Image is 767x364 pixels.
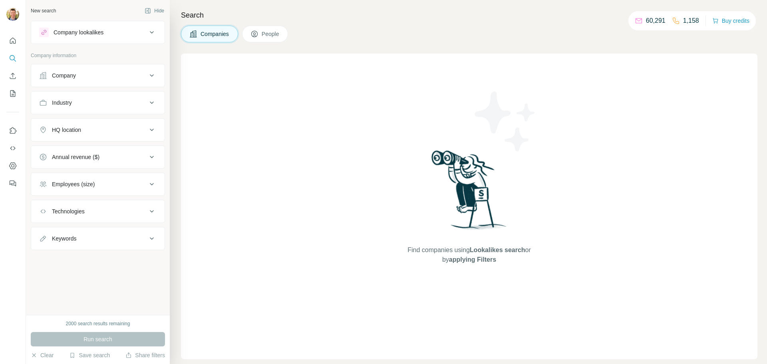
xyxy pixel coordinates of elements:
[6,141,19,155] button: Use Surfe API
[31,175,165,194] button: Employees (size)
[31,23,165,42] button: Company lookalikes
[125,351,165,359] button: Share filters
[69,351,110,359] button: Save search
[52,126,81,134] div: HQ location
[31,229,165,248] button: Keywords
[6,159,19,173] button: Dashboard
[6,34,19,48] button: Quick start
[52,207,85,215] div: Technologies
[201,30,230,38] span: Companies
[31,147,165,167] button: Annual revenue ($)
[52,72,76,80] div: Company
[31,66,165,85] button: Company
[31,351,54,359] button: Clear
[31,52,165,59] p: Company information
[66,320,130,327] div: 2000 search results remaining
[139,5,170,17] button: Hide
[405,245,533,265] span: Find companies using or by
[31,202,165,221] button: Technologies
[54,28,103,36] div: Company lookalikes
[262,30,280,38] span: People
[6,123,19,138] button: Use Surfe on LinkedIn
[31,120,165,139] button: HQ location
[449,256,496,263] span: applying Filters
[52,99,72,107] div: Industry
[646,16,666,26] p: 60,291
[52,180,95,188] div: Employees (size)
[6,51,19,66] button: Search
[6,86,19,101] button: My lists
[6,8,19,21] img: Avatar
[712,15,749,26] button: Buy credits
[6,69,19,83] button: Enrich CSV
[469,86,541,157] img: Surfe Illustration - Stars
[52,235,76,243] div: Keywords
[31,7,56,14] div: New search
[683,16,699,26] p: 1,158
[428,148,511,237] img: Surfe Illustration - Woman searching with binoculars
[470,247,525,253] span: Lookalikes search
[31,93,165,112] button: Industry
[181,10,757,21] h4: Search
[52,153,99,161] div: Annual revenue ($)
[6,176,19,191] button: Feedback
